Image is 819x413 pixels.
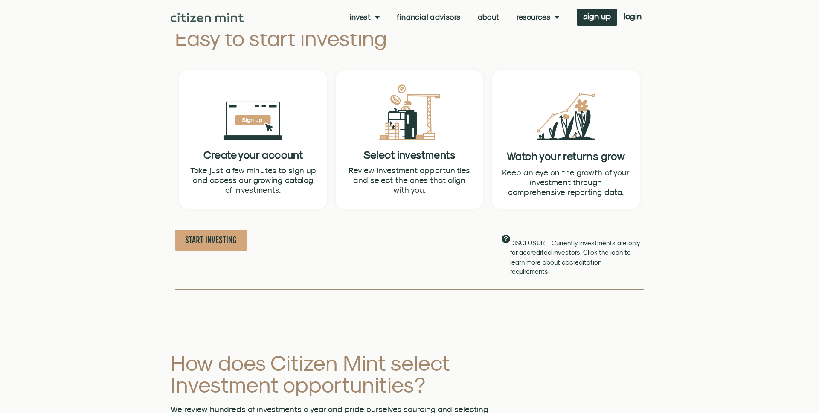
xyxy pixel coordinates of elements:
span: DISCLOSURE: Currently investments are only for accredited investors. Click the icon to learn more... [510,239,640,276]
a: sign up [577,9,617,26]
a: START INVESTING [175,230,247,251]
a: About [478,13,500,21]
span: Review investment opportunities and select the ones that align with you. [349,166,470,195]
h2: Create your account [184,151,322,159]
a: login [617,9,648,26]
h2: Easy to start investing [175,27,409,49]
h2: How does Citizen Mint select Investment opportunities? [171,352,499,396]
span: START INVESTING [185,235,237,246]
h2: Watch your returns grow​ [497,151,635,161]
a: Invest [350,13,380,21]
nav: Menu [350,13,560,21]
h2: Select investments​ [341,151,479,159]
span: login [624,13,642,19]
a: Financial Advisors [397,13,460,21]
a: Resources [517,13,560,21]
p: Keep an eye on the growth of your investment through comprehensive reporting data. [501,168,630,197]
span: sign up [583,13,611,19]
img: Citizen Mint [171,13,244,22]
p: Take just a few minutes to sign up and access our growing catalog of investments. [189,166,318,195]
